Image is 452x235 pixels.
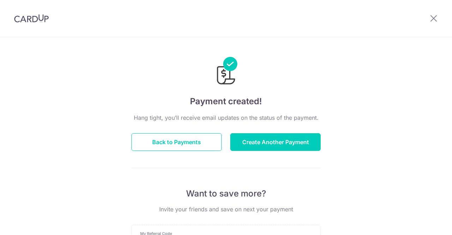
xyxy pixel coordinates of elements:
img: Payments [215,57,237,87]
p: Want to save more? [131,188,321,199]
h4: Payment created! [131,95,321,108]
button: Create Another Payment [230,133,321,151]
button: Back to Payments [131,133,222,151]
p: Hang tight, you’ll receive email updates on the status of the payment. [131,113,321,122]
img: CardUp [14,14,49,23]
p: Invite your friends and save on next your payment [131,205,321,213]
